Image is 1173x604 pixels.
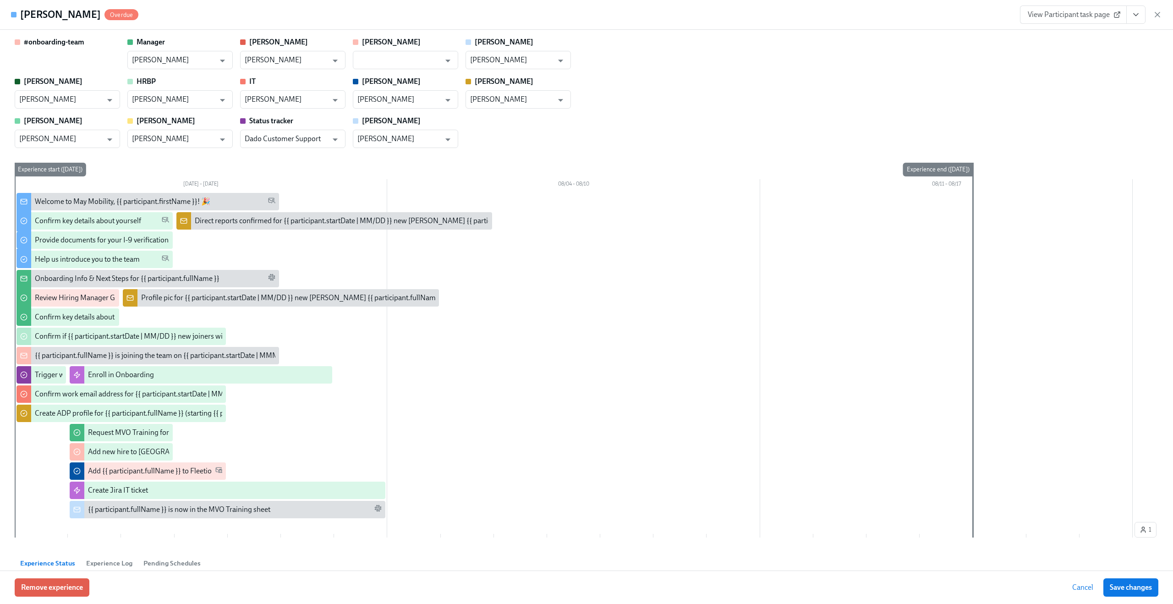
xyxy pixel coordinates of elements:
[441,132,455,147] button: Open
[141,293,446,303] div: Profile pic for {{ participant.startDate | MM/DD }} new [PERSON_NAME] {{ participant.fullName }}
[1028,10,1119,19] span: View Participant task page
[103,93,117,107] button: Open
[268,197,275,207] span: Personal Email
[137,38,165,46] strong: Manager
[475,38,533,46] strong: [PERSON_NAME]
[903,163,973,176] div: Experience end ([DATE])
[1072,583,1093,592] span: Cancel
[195,216,545,226] div: Direct reports confirmed for {{ participant.startDate | MM/DD }} new [PERSON_NAME] {{ participant...
[24,77,82,86] strong: [PERSON_NAME]
[162,216,169,226] span: Personal Email
[1140,525,1151,534] span: 1
[88,447,240,457] div: Add new hire to [GEOGRAPHIC_DATA] Calendar
[554,54,568,68] button: Open
[88,466,212,476] div: Add {{ participant.fullName }} to Fleetio
[24,38,84,46] strong: #onboarding-team
[143,558,201,569] span: Pending Schedules
[14,163,86,176] div: Experience start ([DATE])
[249,116,293,125] strong: Status tracker
[15,179,387,191] div: [DATE] – [DATE]
[35,274,219,284] div: Onboarding Info & Next Steps for {{ participant.fullName }}
[137,77,156,86] strong: HRBP
[1066,578,1100,597] button: Cancel
[35,216,141,226] div: Confirm key details about yourself
[35,312,197,322] div: Confirm key details about {{ participant.firstName }}
[249,38,308,46] strong: [PERSON_NAME]
[328,132,342,147] button: Open
[1103,578,1158,597] button: Save changes
[35,370,136,380] div: Trigger when all IT info provided
[1110,583,1152,592] span: Save changes
[21,583,83,592] span: Remove experience
[20,558,75,569] span: Experience Status
[374,505,382,515] span: Slack
[35,408,322,418] div: Create ADP profile for {{ participant.fullName }} (starting {{ participant.startDate | MM/DD }}
[441,93,455,107] button: Open
[86,558,132,569] span: Experience Log
[104,11,138,18] span: Overdue
[441,54,455,68] button: Open
[15,578,89,597] button: Remove experience
[475,77,533,86] strong: [PERSON_NAME]
[35,293,235,303] div: Review Hiring Manager Guide & provide link to onboarding plan
[387,179,760,191] div: 08/04 – 08/10
[1126,5,1146,24] button: View task page
[24,116,82,125] strong: [PERSON_NAME]
[362,116,421,125] strong: [PERSON_NAME]
[35,331,286,341] div: Confirm if {{ participant.startDate | MM/DD }} new joiners will have direct reports
[215,466,223,477] span: Work Email
[362,77,421,86] strong: [PERSON_NAME]
[20,8,101,22] h4: [PERSON_NAME]
[268,274,275,284] span: Slack
[1135,522,1157,538] button: 1
[35,235,169,245] div: Provide documents for your I-9 verification
[162,254,169,265] span: Personal Email
[362,38,421,46] strong: [PERSON_NAME]
[35,254,140,264] div: Help us introduce you to the team
[137,116,195,125] strong: [PERSON_NAME]
[215,93,230,107] button: Open
[328,54,342,68] button: Open
[1020,5,1127,24] a: View Participant task page
[328,93,342,107] button: Open
[88,505,270,515] div: {{ participant.fullName }} is now in the MVO Training sheet
[88,370,154,380] div: Enroll in Onboarding
[215,54,230,68] button: Open
[760,179,1133,191] div: 08/11 – 08/17
[215,132,230,147] button: Open
[88,485,148,495] div: Create Jira IT ticket
[88,428,249,438] div: Request MVO Training for {{ participant.fullName }}
[35,197,210,207] div: Welcome to May Mobility, {{ participant.firstName }}! 🎉
[103,132,117,147] button: Open
[554,93,568,107] button: Open
[35,351,325,361] div: {{ participant.fullName }} is joining the team on {{ participant.startDate | MMM DD YYYY }} 🎉
[35,389,281,399] div: Confirm work email address for {{ participant.startDate | MM/DD }} new joiners
[249,77,256,86] strong: IT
